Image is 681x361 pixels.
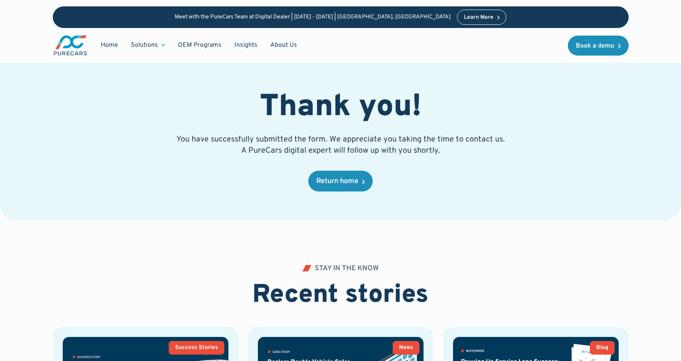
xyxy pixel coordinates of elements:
[252,280,429,311] h2: Recent stories
[260,90,421,126] h1: Thank you!
[316,178,358,185] div: Return home
[175,345,218,351] div: Success Stories
[576,43,614,49] div: Book a demo
[228,38,264,53] a: Insights
[315,265,379,272] div: STAY IN THE KNOW
[464,15,493,20] div: Learn More
[596,345,608,351] div: Blog
[457,10,507,25] a: Learn More
[53,34,88,56] img: purecars logo
[308,171,373,191] a: Return home
[172,38,228,53] a: OEM Programs
[94,38,124,53] a: Home
[175,14,451,21] p: Meet with the PureCars Team at Digital Dealer | [DATE] - [DATE] | [GEOGRAPHIC_DATA], [GEOGRAPHIC_...
[53,34,88,56] a: main
[264,38,304,53] a: About Us
[124,38,172,53] div: Solutions
[568,36,629,56] a: Book a demo
[399,345,413,351] div: News
[174,134,507,156] p: You have successfully submitted the form. We appreciate you taking the time to contact us. A Pure...
[131,41,158,50] div: Solutions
